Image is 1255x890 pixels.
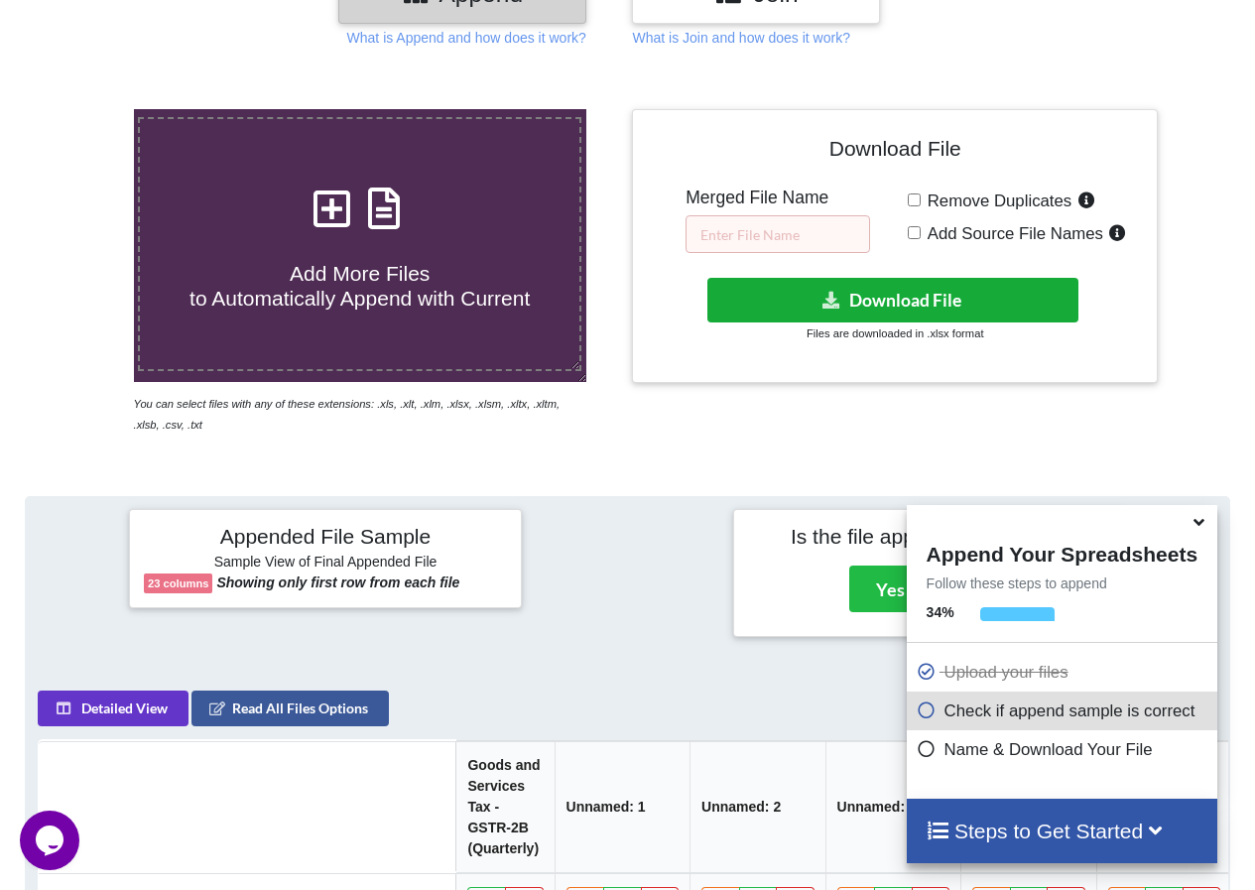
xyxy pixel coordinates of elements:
b: 34 % [927,604,954,620]
p: Name & Download Your File [917,737,1212,762]
th: Unnamed: 2 [690,741,825,873]
h4: Append Your Spreadsheets [907,537,1217,567]
button: Download File [707,278,1079,322]
span: Remove Duplicates [921,191,1072,210]
h4: Is the file appended correctly? [748,524,1111,549]
h4: Appended File Sample [144,524,507,552]
p: What is Join and how does it work? [632,28,849,48]
th: Unnamed: 3 [825,741,961,873]
b: 23 columns [148,577,209,589]
small: Files are downloaded in .xlsx format [807,327,983,339]
p: Check if append sample is correct [917,699,1212,723]
span: Add Source File Names [921,224,1103,243]
h6: Sample View of Final Appended File [144,554,507,573]
button: Detailed View [38,691,188,726]
th: Goods and Services Tax - GSTR-2B (Quarterly) [456,741,555,873]
h4: Steps to Get Started [927,819,1197,843]
iframe: chat widget [20,811,83,870]
i: You can select files with any of these extensions: .xls, .xlt, .xlm, .xlsx, .xlsm, .xltx, .xltm, ... [134,398,561,431]
span: Add More Files to Automatically Append with Current [189,262,530,310]
button: Read All Files Options [191,691,389,726]
h5: Merged File Name [686,188,870,208]
button: Yes [849,566,932,611]
input: Enter File Name [686,215,870,253]
b: Showing only first row from each file [216,574,459,590]
th: Unnamed: 1 [555,741,690,873]
p: Follow these steps to append [907,573,1217,593]
p: Upload your files [917,660,1212,685]
p: What is Append and how does it work? [347,28,586,48]
h4: Download File [647,124,1143,181]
